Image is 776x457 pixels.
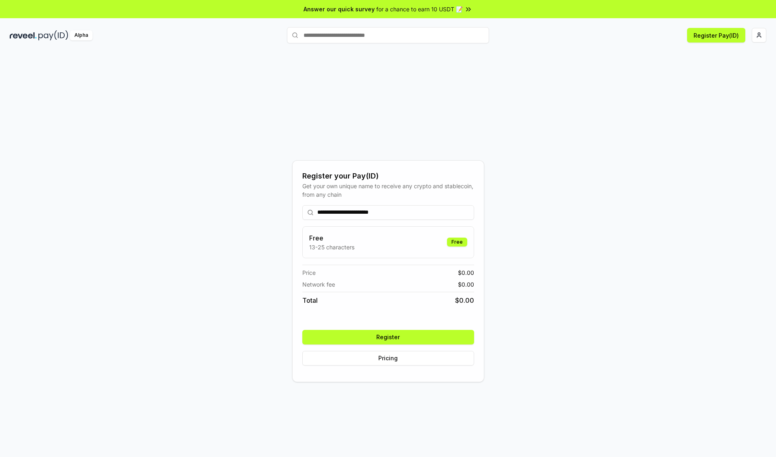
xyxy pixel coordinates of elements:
[309,243,354,251] p: 13-25 characters
[302,268,316,277] span: Price
[447,238,467,247] div: Free
[302,351,474,366] button: Pricing
[302,182,474,199] div: Get your own unique name to receive any crypto and stablecoin, from any chain
[10,30,37,40] img: reveel_dark
[376,5,463,13] span: for a chance to earn 10 USDT 📝
[455,295,474,305] span: $ 0.00
[70,30,93,40] div: Alpha
[458,280,474,289] span: $ 0.00
[458,268,474,277] span: $ 0.00
[302,280,335,289] span: Network fee
[302,330,474,344] button: Register
[302,170,474,182] div: Register your Pay(ID)
[38,30,68,40] img: pay_id
[304,5,375,13] span: Answer our quick survey
[302,295,318,305] span: Total
[687,28,745,43] button: Register Pay(ID)
[309,233,354,243] h3: Free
